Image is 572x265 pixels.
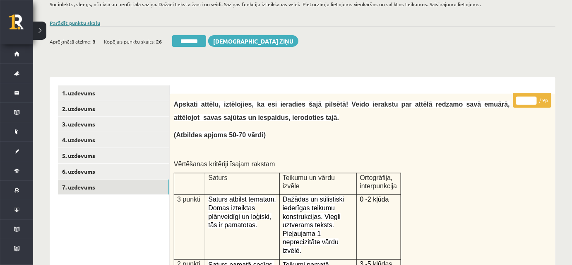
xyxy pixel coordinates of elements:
[208,35,298,47] a: [DEMOGRAPHIC_DATA] ziņu
[360,174,397,190] span: Ortogrāfija, interpunkcija
[8,8,368,17] body: Bagātinātā teksta redaktors, wiswyg-editor-user-answer-47433753987860
[58,101,169,117] a: 2. uzdevums
[58,85,169,101] a: 1. uzdevums
[58,164,169,179] a: 6. uzdevums
[9,15,33,35] a: Rīgas 1. Tālmācības vidusskola
[93,35,96,48] span: 3
[174,160,275,168] span: Vērtēšanas kritēriji īsajam rakstam
[208,174,227,181] span: Saturs
[208,196,276,229] span: Saturs atbilst tematam. Domas izteiktas plānveidīgi un loģiski, tās ir pamatotas.
[50,19,100,26] a: Parādīt punktu skalu
[58,132,169,148] a: 4. uzdevums
[283,196,344,254] span: Dažādas un stilistiski iederīgas teikumu konstrukcijas. Viegli uztverams teksts. Pieļaujama 1 nep...
[58,117,169,132] a: 3. uzdevums
[174,131,266,139] span: (Atbildes apjoms 50-70 vārdi)
[360,196,389,203] span: 0 -2 kļūda
[50,0,551,8] p: Sociolekts, slengs, oficiālā un neoficiālā saziņa. Dažādi teksta žanri un veidi. Saziņas funkciju...
[513,93,551,108] p: / 9p
[174,101,510,121] span: Apskati attēlu, iztēlojies, ka esi ieradies šajā pilsētā! Veido ierakstu par attēlā redzamo savā ...
[58,180,169,195] a: 7. uzdevums
[58,148,169,163] a: 5. uzdevums
[177,196,200,203] span: 3 punkti
[156,35,162,48] span: 26
[283,174,335,190] span: Teikumu un vārdu izvēle
[50,35,91,48] span: Aprēķinātā atzīme:
[8,8,368,17] body: Bagātinātā teksta redaktors, wiswyg-editor-47433755315160-1758434931-759
[104,35,155,48] span: Kopējais punktu skaits:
